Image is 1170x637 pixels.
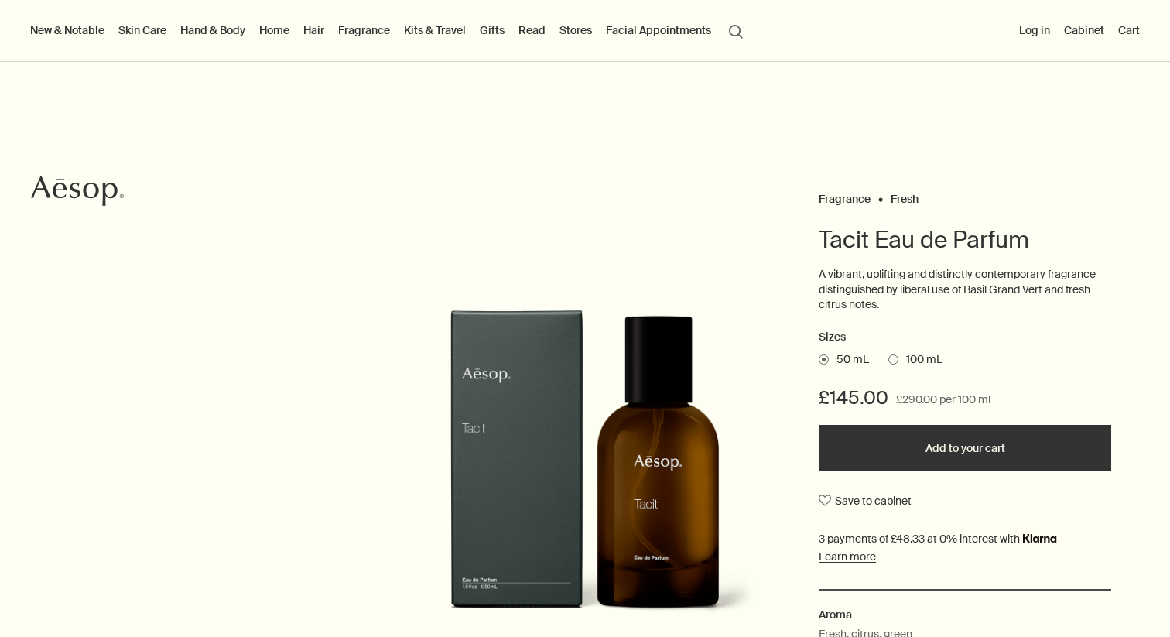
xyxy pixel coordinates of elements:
[819,385,888,410] span: £145.00
[829,352,869,368] span: 50 mL
[401,20,469,40] a: Kits & Travel
[515,20,549,40] a: Read
[819,487,912,515] button: Save to cabinet
[115,20,169,40] a: Skin Care
[335,20,393,40] a: Fragrance
[896,391,990,409] span: £290.00 per 100 ml
[27,172,128,214] a: Aesop
[556,20,595,40] button: Stores
[819,267,1111,313] p: A vibrant, uplifting and distinctly contemporary fragrance distinguished by liberal use of Basil ...
[819,224,1111,255] h1: Tacit Eau de Parfum
[256,20,292,40] a: Home
[819,192,871,199] a: Fragrance
[891,192,919,199] a: Fresh
[603,20,714,40] a: Facial Appointments
[819,425,1111,471] button: Add to your cart - £145.00
[477,20,508,40] a: Gifts
[819,606,1111,623] h2: Aroma
[1061,20,1107,40] a: Cabinet
[819,328,1111,347] h2: Sizes
[177,20,248,40] a: Hand & Body
[898,352,942,368] span: 100 mL
[1115,20,1143,40] button: Cart
[300,20,327,40] a: Hair
[27,20,108,40] button: New & Notable
[1016,20,1053,40] button: Log in
[722,15,750,45] button: Open search
[31,176,124,207] svg: Aesop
